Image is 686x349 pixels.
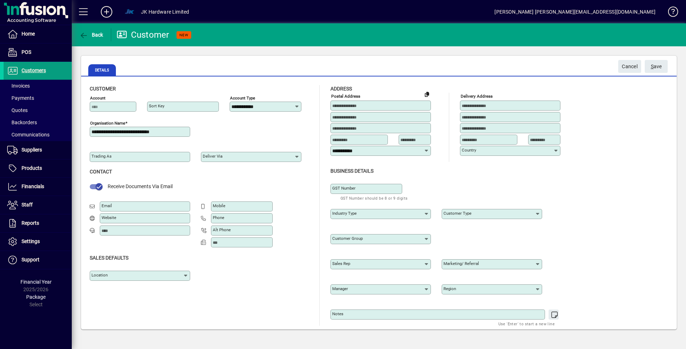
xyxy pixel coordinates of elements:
mat-label: Region [443,286,456,291]
span: Quotes [7,107,28,113]
span: Financials [22,183,44,189]
mat-label: Marketing/ Referral [443,261,479,266]
span: Invoices [7,83,30,89]
mat-label: Customer group [332,236,363,241]
div: Customer [117,29,169,41]
span: Settings [22,238,40,244]
mat-label: Account Type [230,96,255,101]
mat-label: Email [102,203,112,208]
mat-label: Deliver via [203,154,222,159]
a: Quotes [4,104,72,116]
a: Staff [4,196,72,214]
mat-label: Alt Phone [213,227,231,232]
mat-label: Manager [332,286,348,291]
span: ave [651,61,662,73]
span: Details [88,64,116,76]
span: Receive Documents Via Email [108,183,173,189]
div: [PERSON_NAME] [PERSON_NAME][EMAIL_ADDRESS][DOMAIN_NAME] [494,6,656,18]
mat-label: Organisation name [90,121,125,126]
mat-label: Website [102,215,116,220]
span: Suppliers [22,147,42,153]
a: Communications [4,129,72,141]
mat-hint: GST Number should be 8 or 9 digits [340,194,408,202]
app-page-header-button: Back [72,28,111,41]
span: NEW [179,33,188,37]
span: Financial Year [20,279,52,285]
span: Reports [22,220,39,226]
a: Settings [4,233,72,251]
a: Suppliers [4,141,72,159]
span: Package [26,294,46,300]
a: POS [4,43,72,61]
button: Cancel [618,60,641,73]
mat-label: Account [90,96,105,101]
a: Support [4,251,72,269]
a: Financials [4,178,72,196]
span: Products [22,165,42,171]
a: Backorders [4,116,72,129]
span: S [651,64,654,69]
mat-label: Customer type [443,211,471,216]
a: Knowledge Base [663,1,677,25]
mat-hint: Use 'Enter' to start a new line [498,320,555,328]
mat-label: GST Number [332,186,356,191]
a: Invoices [4,80,72,92]
span: Sales defaults [90,255,128,261]
mat-label: Country [462,148,476,153]
span: Business details [330,168,373,174]
span: Customers [22,68,46,73]
div: JK Hardware Limited [141,6,189,18]
span: Customer [90,86,116,92]
mat-label: Phone [213,215,224,220]
span: Communications [7,132,50,138]
button: Add [95,5,118,18]
span: Address [330,86,352,92]
span: Contact [90,169,112,174]
mat-label: Notes [332,311,343,316]
span: Home [22,31,35,37]
mat-label: Mobile [213,203,225,208]
mat-label: Sales rep [332,261,350,266]
button: Back [77,28,105,41]
span: Cancel [622,61,638,73]
span: Back [79,32,103,38]
mat-label: Industry type [332,211,357,216]
span: POS [22,49,31,55]
a: Payments [4,92,72,104]
span: Support [22,257,39,262]
span: Staff [22,202,33,208]
mat-label: Sort key [149,103,164,108]
a: Reports [4,214,72,232]
mat-label: Trading as [91,154,112,159]
span: Backorders [7,120,37,125]
button: Profile [118,5,141,18]
mat-label: Location [91,273,108,278]
a: Home [4,25,72,43]
span: Payments [7,95,34,101]
button: Save [645,60,668,73]
a: Products [4,159,72,177]
button: Copy to Delivery address [421,88,433,100]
